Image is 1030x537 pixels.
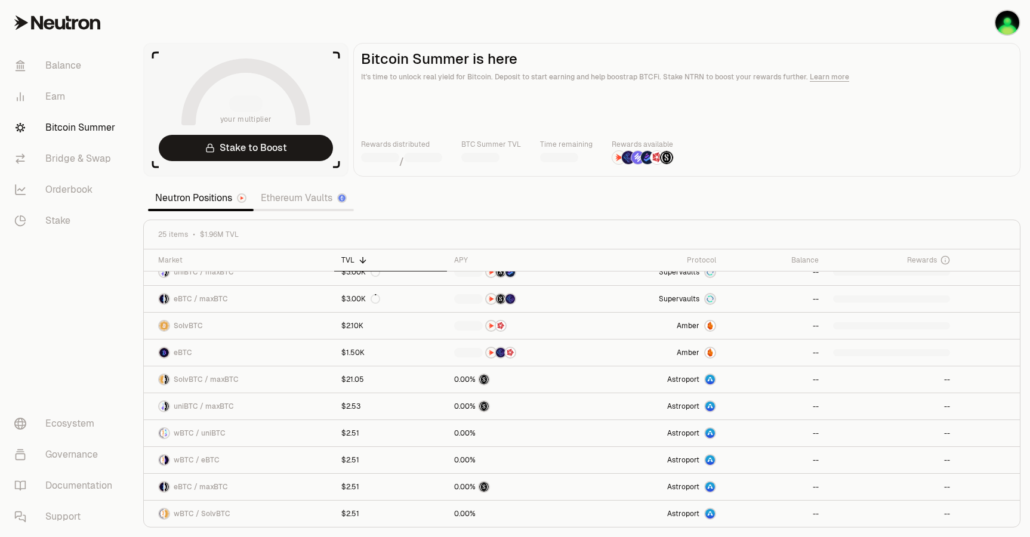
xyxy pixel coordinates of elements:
span: Rewards [907,255,937,265]
img: EtherFi Points [496,348,505,357]
a: -- [826,393,957,419]
a: Stake [5,205,129,236]
span: SolvBTC / maxBTC [174,375,239,384]
p: It's time to unlock real yield for Bitcoin. Deposit to start earning and help boostrap BTCFi. Sta... [361,71,1013,83]
img: Mars Fragments [650,151,664,164]
img: Structured Points [660,151,673,164]
a: AmberAmber [590,313,723,339]
span: Amber [677,348,699,357]
img: Ethereum Logo [338,195,346,202]
a: Support [5,501,129,532]
span: Astroport [667,482,699,492]
a: Astroport [590,366,723,393]
a: uniBTC LogomaxBTC LogouniBTC / maxBTC [144,393,334,419]
a: Astroport [590,393,723,419]
div: $1.50K [341,348,365,357]
h2: Bitcoin Summer is here [361,51,1013,67]
span: Astroport [667,455,699,465]
a: eBTC LogoeBTC [144,340,334,366]
span: Astroport [667,509,699,519]
span: wBTC / SolvBTC [174,509,230,519]
a: NTRNEtherFi PointsMars Fragments [447,340,590,366]
div: $2.53 [341,402,360,411]
div: Market [158,255,327,265]
img: eBTC Logo [159,348,169,357]
img: Amber [705,321,715,331]
img: wBTC Logo [159,509,164,519]
img: NTRN [486,321,496,331]
img: Supervaults [705,267,715,277]
a: Bridge & Swap [5,143,129,174]
a: NTRNStructured PointsEtherFi Points [447,286,590,312]
img: maxBTC Logo [165,402,169,411]
a: NTRNStructured PointsBedrock Diamonds [447,259,590,285]
img: uniBTC Logo [159,267,164,277]
a: Neutron Positions [148,186,254,210]
span: eBTC [174,348,192,357]
div: TVL [341,255,440,265]
a: -- [723,286,826,312]
a: -- [826,420,957,446]
span: wBTC / eBTC [174,455,220,465]
span: Supervaults [659,294,699,304]
a: $2.51 [334,420,447,446]
a: eBTC LogomaxBTC LogoeBTC / maxBTC [144,286,334,312]
img: uniBTC Logo [159,402,164,411]
a: Earn [5,81,129,112]
button: NTRNMars Fragments [454,320,582,332]
a: Structured Points [447,393,590,419]
span: Supervaults [659,267,699,277]
img: eBTC Logo [159,294,164,304]
div: APY [454,255,582,265]
img: Solv Points [631,151,644,164]
img: Structured Points [479,482,489,492]
a: $2.10K [334,313,447,339]
a: Astroport [590,420,723,446]
a: -- [723,474,826,500]
a: uniBTC LogomaxBTC LogouniBTC / maxBTC [144,259,334,285]
a: SupervaultsSupervaults [590,286,723,312]
img: maxBTC Logo [165,294,169,304]
img: Neutron Logo [238,195,245,202]
img: NTRN [486,267,496,277]
a: $2.51 [334,501,447,527]
a: -- [723,393,826,419]
a: Astroport [590,474,723,500]
a: Astroport [590,501,723,527]
img: maxBTC Logo [165,267,169,277]
img: wBTC Logo [159,455,164,465]
a: Learn more [810,72,849,82]
a: -- [826,447,957,473]
a: $1.50K [334,340,447,366]
div: Balance [730,255,819,265]
a: eBTC LogomaxBTC LogoeBTC / maxBTC [144,474,334,500]
a: $2.53 [334,393,447,419]
img: Mars Fragments [505,348,515,357]
span: your multiplier [220,113,272,125]
span: wBTC / uniBTC [174,428,226,438]
a: SolvBTC LogomaxBTC LogoSolvBTC / maxBTC [144,366,334,393]
a: Structured Points [447,474,590,500]
img: eBTC Logo [159,482,164,492]
img: SolvBTC Logo [165,509,169,519]
span: $1.96M TVL [200,230,239,239]
a: $2.51 [334,474,447,500]
a: SolvBTC LogoSolvBTC [144,313,334,339]
span: SolvBTC [174,321,203,331]
a: Governance [5,439,129,470]
a: Structured Points [447,366,590,393]
button: NTRNEtherFi PointsMars Fragments [454,347,582,359]
a: AmberAmber [590,340,723,366]
a: Astroport [590,447,723,473]
img: NTRN [486,294,496,304]
p: BTC Summer TVL [461,138,521,150]
img: Mars Fragments [496,321,505,331]
img: maxBTC Logo [165,482,169,492]
a: -- [723,501,826,527]
a: wBTC LogouniBTC LogowBTC / uniBTC [144,420,334,446]
div: $2.51 [341,455,359,465]
a: -- [723,313,826,339]
a: wBTC LogoeBTC LogowBTC / eBTC [144,447,334,473]
img: KO [995,11,1019,35]
img: Bedrock Diamonds [505,267,515,277]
